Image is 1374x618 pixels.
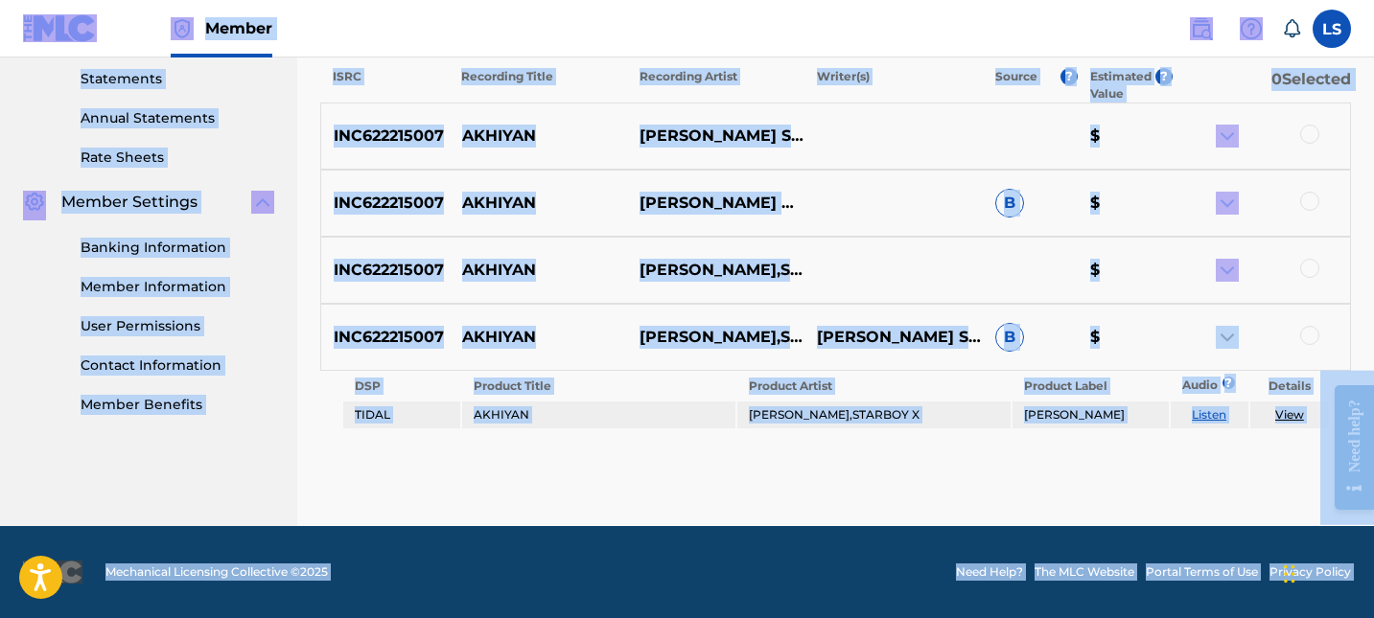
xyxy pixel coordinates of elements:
[1173,68,1351,103] p: 0 Selected
[105,563,328,581] span: Mechanical Licensing Collective © 2025
[1228,377,1229,389] span: ?
[171,17,194,40] img: Top Rightsholder
[1282,19,1301,38] div: Notifications
[1192,407,1226,422] a: Listen
[1035,563,1134,581] a: The MLC Website
[462,401,735,428] td: AKHIYAN
[1078,125,1173,148] p: $
[449,68,627,103] p: Recording Title
[1278,526,1374,618] iframe: Chat Widget
[627,192,804,215] p: [PERSON_NAME] AND STARBOY X
[81,355,274,376] a: Contact Information
[737,401,1011,428] td: [PERSON_NAME],STARBOY X
[61,191,198,214] span: Member Settings
[1216,259,1239,282] img: expand
[1275,407,1304,422] a: View
[81,108,274,128] a: Annual Statements
[627,125,804,148] p: [PERSON_NAME] STARBOY X
[1269,563,1351,581] a: Privacy Policy
[1232,10,1270,48] div: Help
[1146,563,1258,581] a: Portal Terms of Use
[1155,68,1173,85] span: ?
[1190,17,1213,40] img: search
[1171,377,1194,394] p: Audio
[81,277,274,297] a: Member Information
[320,68,449,103] p: ISRC
[1216,326,1239,349] img: contract
[251,191,274,214] img: expand
[1078,259,1173,282] p: $
[626,68,804,103] p: Recording Artist
[205,17,272,39] span: Member
[1320,371,1374,525] iframe: Resource Center
[1078,192,1173,215] p: $
[23,191,46,214] img: Member Settings
[81,69,274,89] a: Statements
[1013,373,1169,400] th: Product Label
[81,316,274,336] a: User Permissions
[343,373,460,400] th: DSP
[450,326,627,349] p: AKHIYAN
[1013,401,1169,428] td: [PERSON_NAME]
[627,259,804,282] p: [PERSON_NAME],STARBOY X
[81,238,274,258] a: Banking Information
[1078,326,1173,349] p: $
[995,68,1037,103] p: Source
[737,373,1011,400] th: Product Artist
[321,326,450,349] p: INC622215007
[1182,10,1221,48] a: Public Search
[23,14,97,42] img: MLC Logo
[450,192,627,215] p: AKHIYAN
[23,561,82,584] img: logo
[1216,192,1239,215] img: expand
[450,259,627,282] p: AKHIYAN
[321,192,450,215] p: INC622215007
[804,326,982,349] p: [PERSON_NAME] SANGHANICOLAS [PERSON_NAME]
[995,189,1024,217] span: B
[81,148,274,168] a: Rate Sheets
[450,125,627,148] p: AKHIYAN
[995,323,1024,352] span: B
[1090,68,1155,103] p: Estimated Value
[1250,373,1328,400] th: Details
[81,395,274,415] a: Member Benefits
[321,125,450,148] p: INC622215007
[804,68,983,103] p: Writer(s)
[1060,68,1078,85] span: ?
[1216,125,1239,148] img: expand
[343,401,460,428] td: TIDAL
[627,326,804,349] p: [PERSON_NAME],STARBOY X
[956,563,1023,581] a: Need Help?
[1240,17,1263,40] img: help
[1284,545,1295,603] div: Drag
[462,373,735,400] th: Product Title
[1313,10,1351,48] div: User Menu
[321,259,450,282] p: INC622215007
